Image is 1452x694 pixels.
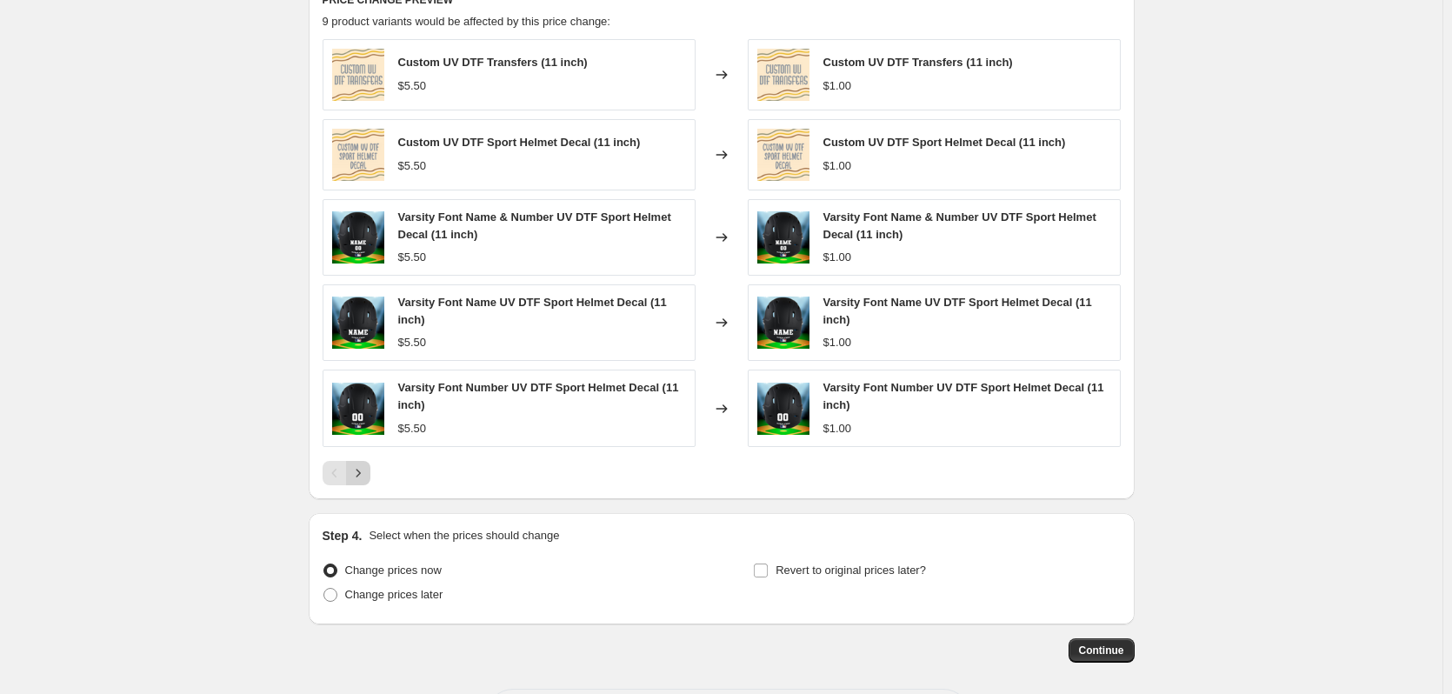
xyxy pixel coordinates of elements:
img: 6_d1c27ec1-314f-4744-8706-8941cb13750c_80x.png [332,383,384,435]
img: Earthline_Collection_Images-61_80x.png [332,49,384,101]
div: $5.50 [398,157,427,175]
div: $1.00 [823,420,852,437]
img: 5_36005d9f-5f2d-4fc1-8edc-fda0ce5b7c5b_80x.png [332,211,384,264]
div: $5.50 [398,77,427,95]
span: Custom UV DTF Sport Helmet Decal (11 inch) [823,136,1066,149]
button: Next [346,461,370,485]
div: $1.00 [823,249,852,266]
img: 4_45b85865-46da-4f5b-b900-fa354b41a93e_80x.png [757,297,809,349]
span: Revert to original prices later? [776,564,926,577]
span: Change prices later [345,588,443,601]
span: Varsity Font Name UV DTF Sport Helmet Decal (11 inch) [398,296,667,326]
img: Earthline_Collection_Images-61_80x.png [757,49,809,101]
h2: Step 4. [323,527,363,544]
span: Varsity Font Name & Number UV DTF Sport Helmet Decal (11 inch) [823,210,1096,241]
div: $1.00 [823,77,852,95]
div: $5.50 [398,420,427,437]
img: 4_45b85865-46da-4f5b-b900-fa354b41a93e_80x.png [332,297,384,349]
p: Select when the prices should change [369,527,559,544]
span: 9 product variants would be affected by this price change: [323,15,610,28]
button: Continue [1069,638,1135,663]
span: Continue [1079,644,1124,657]
nav: Pagination [323,461,370,485]
img: Yourparagraphtext_10_80x.png [757,129,809,181]
span: Custom UV DTF Transfers (11 inch) [398,56,588,69]
div: $5.50 [398,334,427,351]
div: $1.00 [823,334,852,351]
span: Change prices now [345,564,442,577]
div: $1.00 [823,157,852,175]
span: Varsity Font Name & Number UV DTF Sport Helmet Decal (11 inch) [398,210,671,241]
div: $5.50 [398,249,427,266]
span: Varsity Font Name UV DTF Sport Helmet Decal (11 inch) [823,296,1092,326]
img: Yourparagraphtext_10_80x.png [332,129,384,181]
span: Custom UV DTF Transfers (11 inch) [823,56,1013,69]
span: Varsity Font Number UV DTF Sport Helmet Decal (11 inch) [823,381,1104,411]
img: 6_d1c27ec1-314f-4744-8706-8941cb13750c_80x.png [757,383,809,435]
img: 5_36005d9f-5f2d-4fc1-8edc-fda0ce5b7c5b_80x.png [757,211,809,264]
span: Varsity Font Number UV DTF Sport Helmet Decal (11 inch) [398,381,679,411]
span: Custom UV DTF Sport Helmet Decal (11 inch) [398,136,641,149]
